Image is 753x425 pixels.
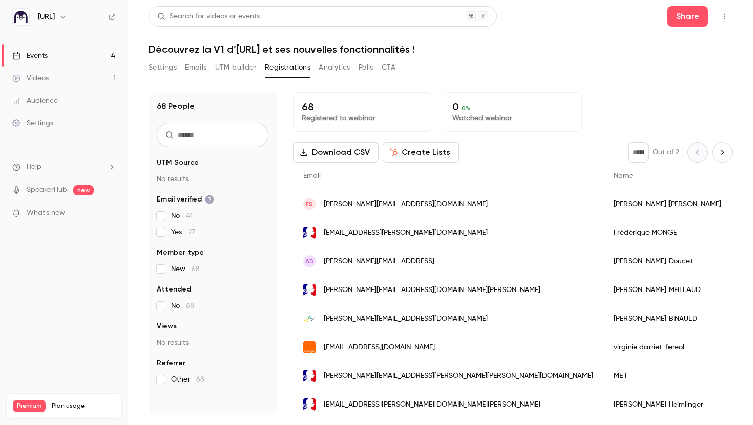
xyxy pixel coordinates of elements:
span: Plan usage [52,402,115,410]
span: 27 [188,229,195,236]
span: Referrer [157,358,185,368]
button: Next page [712,142,733,163]
section: facet-groups [157,158,268,385]
button: Registrations [265,59,310,76]
div: Audience [12,96,58,106]
span: 68 [196,376,204,383]
img: Ed.ai [13,9,29,25]
span: [PERSON_NAME][EMAIL_ADDRESS][DOMAIN_NAME] [324,199,488,210]
img: lycee-saintjoseph.eu [303,312,316,325]
img: ac-nantes.fr [303,227,316,239]
span: [PERSON_NAME][EMAIL_ADDRESS][DOMAIN_NAME][PERSON_NAME] [324,285,540,296]
span: What's new [27,208,65,218]
button: Share [667,6,708,27]
span: Premium [13,400,46,412]
span: Yes [171,227,195,237]
span: Name [614,172,633,180]
span: AD [305,257,314,266]
h1: Découvrez la V1 d’[URL] et ses nouvelles fonctionnalités ! [149,43,733,55]
div: Settings [12,118,53,128]
span: [EMAIL_ADDRESS][PERSON_NAME][DOMAIN_NAME][PERSON_NAME] [324,399,540,410]
button: Emails [185,59,206,76]
p: 68 [302,101,423,113]
span: 41 [186,212,193,219]
p: Out of 2 [653,147,679,158]
button: Create Lists [383,142,459,163]
span: 68 [192,265,200,273]
img: ac-lyon.fr [303,284,316,296]
span: Email verified [157,194,214,205]
p: 0 [452,101,573,113]
span: Other [171,374,204,385]
img: ac-nancy-metz.fr [303,370,316,382]
span: Member type [157,248,204,258]
p: Registered to webinar [302,113,423,123]
div: Videos [12,73,49,83]
span: No [171,301,194,311]
span: [EMAIL_ADDRESS][PERSON_NAME][DOMAIN_NAME] [324,228,488,238]
h1: 68 People [157,100,195,113]
span: Email [303,172,321,180]
span: [PERSON_NAME][EMAIL_ADDRESS][PERSON_NAME][PERSON_NAME][DOMAIN_NAME] [324,371,593,382]
li: help-dropdown-opener [12,162,116,172]
button: Polls [359,59,373,76]
div: Events [12,51,48,61]
img: wanadoo.fr [303,341,316,353]
span: UTM Source [157,158,199,168]
span: 0 % [462,105,471,112]
span: new [73,185,94,195]
button: UTM builder [215,59,257,76]
span: [EMAIL_ADDRESS][DOMAIN_NAME] [324,342,435,353]
span: [PERSON_NAME][EMAIL_ADDRESS] [324,256,434,267]
img: ac-lyon.fr [303,398,316,411]
span: Views [157,321,177,331]
button: Settings [149,59,177,76]
span: [PERSON_NAME][EMAIL_ADDRESS][DOMAIN_NAME] [324,314,488,324]
h6: [URL] [38,12,55,22]
span: Help [27,162,41,172]
p: Watched webinar [452,113,573,123]
span: New [171,264,200,274]
button: Analytics [319,59,350,76]
button: Download CSV [293,142,379,163]
button: CTA [382,59,395,76]
div: Search for videos or events [157,11,260,22]
p: No results [157,338,268,348]
p: No results [157,174,268,184]
span: No [171,211,193,221]
span: Attended [157,284,191,295]
a: SpeakerHub [27,185,67,195]
span: FS [306,199,313,209]
span: 68 [186,302,194,309]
